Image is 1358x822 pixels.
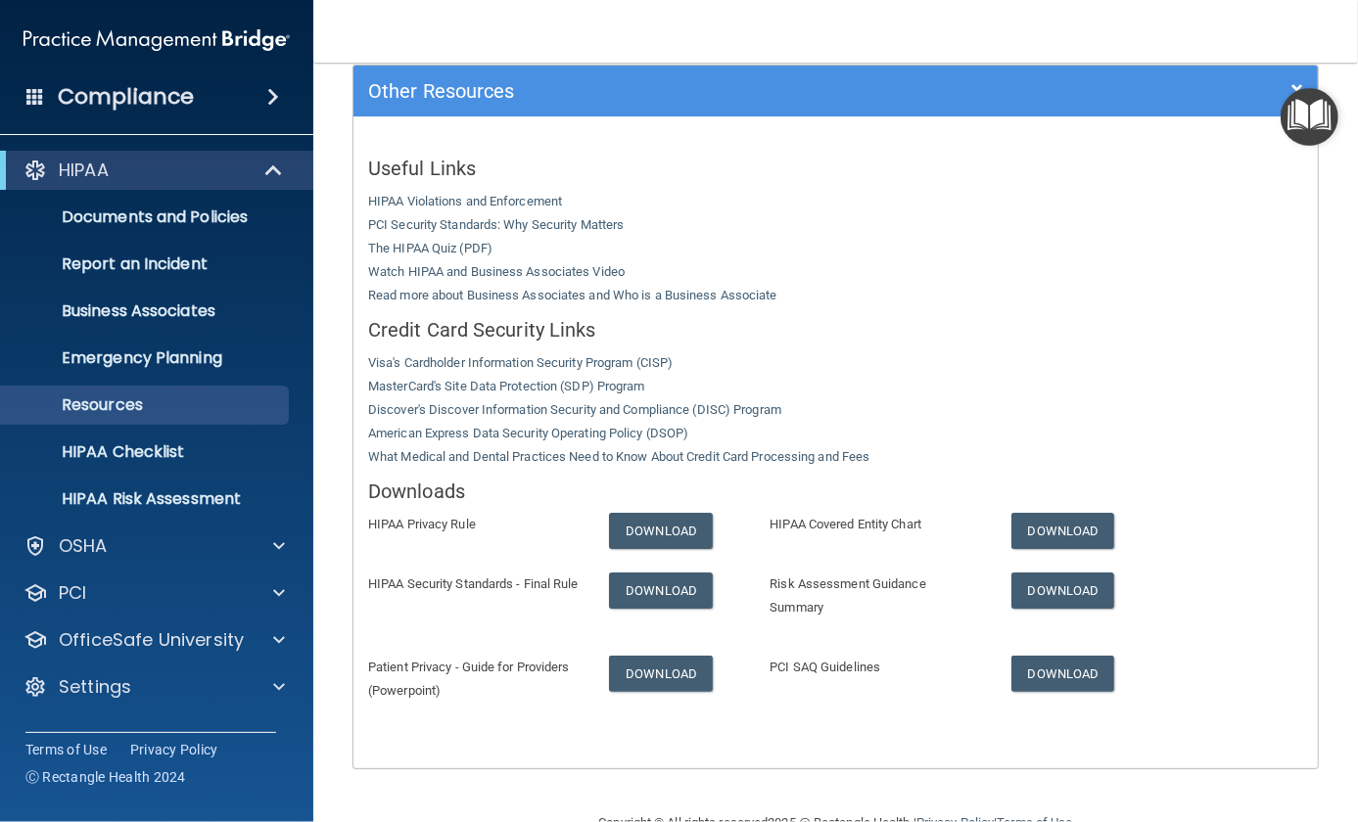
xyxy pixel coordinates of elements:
a: Terms of Use [25,740,107,759]
a: Download [609,656,713,692]
a: Visa's Cardholder Information Security Program (CISP) [368,355,673,370]
a: MasterCard's Site Data Protection (SDP) Program [368,379,645,393]
a: Download [609,513,713,549]
h5: Downloads [368,480,1303,502]
span: Ⓒ Rectangle Health 2024 [25,767,186,787]
p: HIPAA [59,159,109,182]
p: HIPAA Covered Entity Chart [770,513,981,536]
p: Business Associates [13,301,280,321]
a: OfficeSafe University [23,628,285,652]
h5: Credit Card Security Links [368,319,1303,341]
a: HIPAA Violations and Enforcement [368,194,562,208]
a: Read more about Business Associates and Who is a Business Associate [368,288,777,302]
a: Watch HIPAA and Business Associates Video [368,264,625,279]
h4: Compliance [58,83,194,111]
a: Settings [23,675,285,699]
p: Resources [13,395,280,415]
a: Download [1011,513,1115,549]
a: Discover's Discover Information Security and Compliance (DISC) Program [368,402,781,417]
a: HIPAA [23,159,284,182]
p: OSHA [59,534,108,558]
img: PMB logo [23,21,290,60]
a: Download [609,572,713,609]
p: HIPAA Privacy Rule [368,513,580,536]
p: OfficeSafe University [59,628,244,652]
a: Other Resources [368,75,1303,107]
a: Download [1011,656,1115,692]
a: PCI [23,581,285,605]
iframe: Drift Widget Chat Controller [1019,683,1335,761]
p: HIPAA Checklist [13,442,280,462]
a: PCI Security Standards: Why Security Matters [368,217,624,232]
h5: Useful Links [368,158,1303,179]
a: What Medical and Dental Practices Need to Know About Credit Card Processing and Fees [368,449,869,464]
h5: Other Resources [368,80,1062,102]
p: PCI [59,581,86,605]
p: Patient Privacy - Guide for Providers (Powerpoint) [368,656,580,703]
p: PCI SAQ Guidelines [770,656,981,679]
p: Documents and Policies [13,207,280,227]
p: Report an Incident [13,254,280,274]
p: Emergency Planning [13,348,280,368]
p: HIPAA Risk Assessment [13,489,280,509]
p: Settings [59,675,131,699]
a: The HIPAA Quiz (PDF) [368,241,492,255]
p: HIPAA Security Standards - Final Rule [368,572,580,596]
a: American Express Data Security Operating Policy (DSOP) [368,426,688,440]
a: Privacy Policy [130,740,218,759]
button: Open Resource Center [1281,88,1338,146]
a: OSHA [23,534,285,558]
p: Risk Assessment Guidance Summary [770,572,981,619]
a: Download [1011,572,1115,609]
